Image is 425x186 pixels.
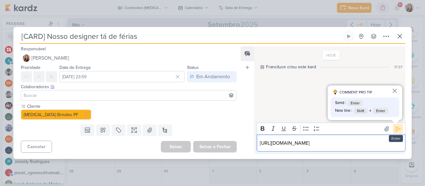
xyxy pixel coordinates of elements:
div: Enter [389,135,403,142]
div: Editor toolbar [257,123,405,135]
div: Franciluce criou este kard [266,64,316,70]
span: New line : [335,108,352,114]
input: Kard Sem Título [20,31,342,42]
input: Select a date [59,71,184,82]
div: Em Andamento [196,73,230,80]
div: 17:37 [394,64,402,70]
span: Enter [348,100,363,106]
p: [URL][DOMAIN_NAME] [260,139,402,147]
button: Fechar [392,86,398,96]
span: [PERSON_NAME] [31,54,69,62]
button: [PERSON_NAME] [21,52,237,64]
span: Shift [354,108,367,114]
span: COMMENT PRO TIP [339,89,372,95]
div: Editor editing area: main [257,134,405,152]
div: Ligar relógio [346,34,351,39]
label: Cliente [26,103,91,110]
input: Buscar [22,92,235,99]
button: Em Andamento [187,71,237,82]
span: + [369,107,371,115]
div: dicas para comentário [328,85,402,120]
span: Enter [373,108,388,114]
label: Status [187,65,199,70]
button: Cancelar [21,141,52,153]
label: Data de Entrega [59,65,91,70]
label: Prioridade [21,65,40,70]
span: Send : [335,100,346,106]
label: Responsável [21,46,46,52]
img: Franciluce Carvalho [23,54,30,62]
div: Colaboradores [21,84,237,90]
button: [MEDICAL_DATA] Brindes PF [21,110,91,120]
